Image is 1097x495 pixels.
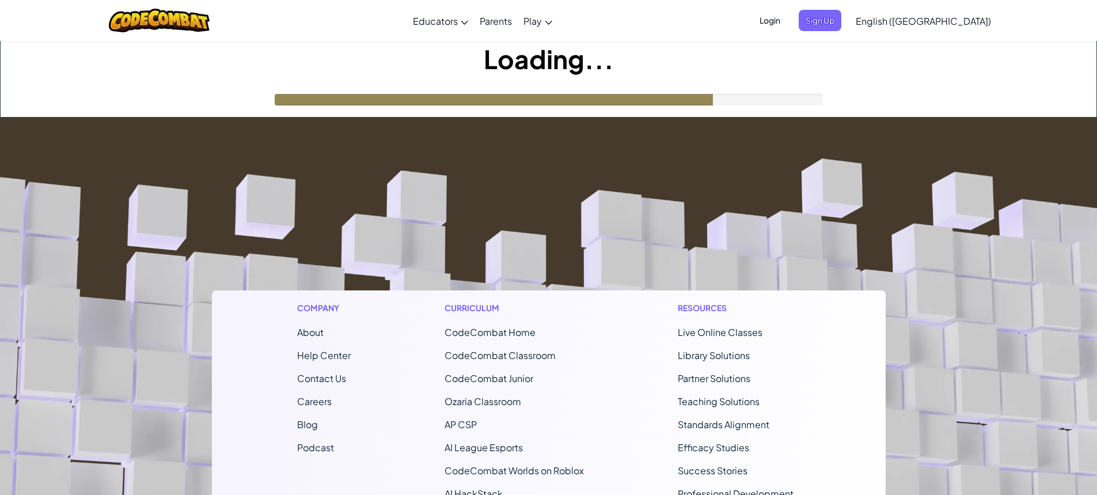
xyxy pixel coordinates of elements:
a: CodeCombat Worlds on Roblox [445,464,584,477]
a: AI League Esports [445,441,523,454]
a: Standards Alignment [678,418,769,430]
a: Play [518,5,558,36]
a: Educators [407,5,474,36]
a: Teaching Solutions [678,395,760,407]
a: Live Online Classes [678,326,762,338]
a: CodeCombat Classroom [445,349,556,361]
button: Sign Up [799,10,841,31]
button: Login [753,10,787,31]
a: Success Stories [678,464,747,477]
span: Educators [413,15,458,27]
span: Play [523,15,542,27]
a: Ozaria Classroom [445,395,521,407]
a: Careers [297,395,332,407]
h1: Company [297,302,351,314]
a: CodeCombat Junior [445,372,533,384]
a: English ([GEOGRAPHIC_DATA]) [850,5,997,36]
img: CodeCombat logo [109,9,210,32]
h1: Loading... [1,41,1096,77]
a: Blog [297,418,318,430]
a: Partner Solutions [678,372,750,384]
a: Parents [474,5,518,36]
span: CodeCombat Home [445,326,536,338]
a: AP CSP [445,418,477,430]
span: English ([GEOGRAPHIC_DATA]) [856,15,991,27]
a: Library Solutions [678,349,750,361]
a: Podcast [297,441,334,454]
a: Efficacy Studies [678,441,749,454]
span: Contact Us [297,372,346,384]
a: About [297,326,324,338]
a: Help Center [297,349,351,361]
h1: Curriculum [445,302,584,314]
h1: Resources [678,302,800,314]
